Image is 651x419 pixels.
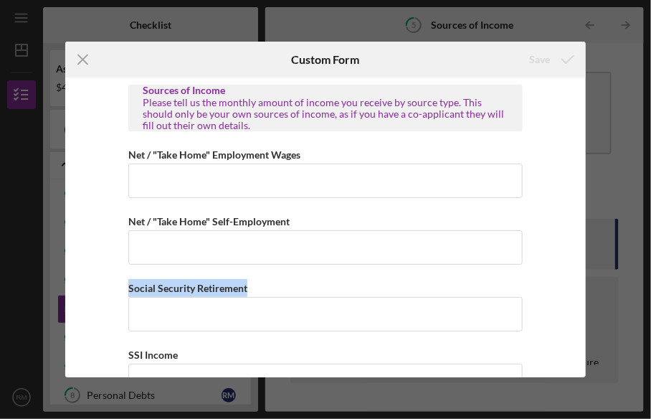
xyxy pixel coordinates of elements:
button: Save [515,45,586,74]
label: SSI Income [128,349,178,361]
div: Save [529,45,550,74]
label: Social Security Retirement [128,282,247,294]
div: Please tell us the monthly amount of income you receive by source type. This should only be your ... [143,97,508,131]
div: Sources of Income [143,85,508,96]
label: Net / "Take Home" Employment Wages [128,149,300,161]
h6: Custom Form [291,53,359,66]
label: Net / "Take Home" Self-Employment [128,215,290,227]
